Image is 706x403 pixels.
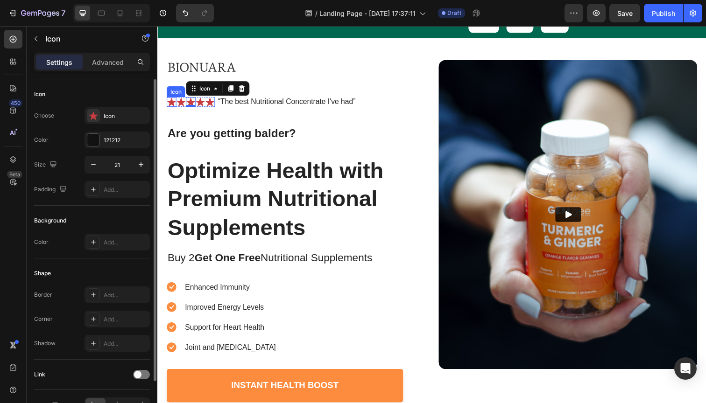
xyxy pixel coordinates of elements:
[92,57,124,67] p: Advanced
[34,291,52,299] div: Border
[157,26,706,403] iframe: Design area
[34,339,56,347] div: Shadow
[61,7,65,19] p: 7
[45,33,125,44] p: Icon
[104,136,148,145] div: 121212
[34,269,51,278] div: Shape
[447,9,461,17] span: Draft
[46,57,72,67] p: Settings
[315,8,318,18] span: /
[617,9,633,17] span: Save
[104,112,148,120] div: Icon
[34,315,53,323] div: Corner
[9,350,251,384] a: Instant Health Boost
[609,4,640,22] button: Save
[104,291,148,299] div: Add...
[104,315,148,324] div: Add...
[34,159,59,171] div: Size
[34,111,54,120] div: Choose
[75,361,185,373] div: Instant Health Boost
[406,185,432,200] button: Play
[34,238,49,246] div: Color
[34,183,69,196] div: Padding
[34,370,45,379] div: Link
[652,8,675,18] div: Publish
[287,35,551,350] img: Alt image
[104,186,148,194] div: Add...
[644,4,683,22] button: Publish
[674,357,697,380] div: Open Intercom Messenger
[9,99,22,107] div: 450
[34,90,45,98] div: Icon
[104,340,148,348] div: Add...
[104,238,148,247] div: Add...
[34,216,66,225] div: Background
[319,8,416,18] span: Landing Page - [DATE] 17:37:11
[7,171,22,178] div: Beta
[34,136,49,144] div: Color
[176,4,214,22] div: Undo/Redo
[4,4,70,22] button: 7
